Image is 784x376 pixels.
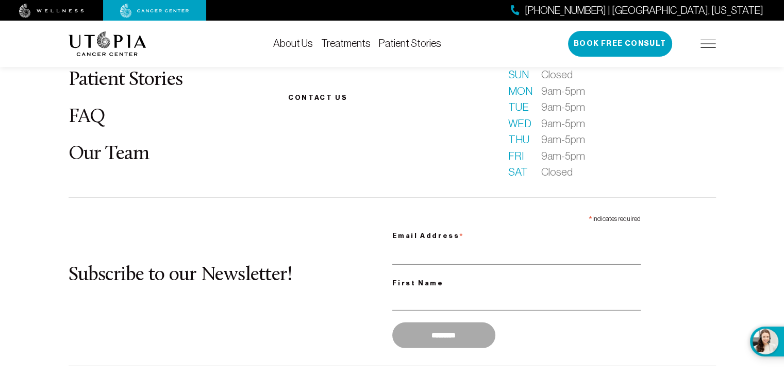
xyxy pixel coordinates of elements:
span: Closed [541,66,573,83]
span: [PHONE_NUMBER] | [GEOGRAPHIC_DATA], [US_STATE] [525,3,763,18]
span: 9am-5pm [541,83,585,99]
img: cancer center [120,4,189,18]
span: Wed [508,115,529,132]
a: Our Team [69,144,149,164]
div: indicates required [392,210,641,225]
span: Closed [541,164,573,180]
label: Email Address [392,225,641,244]
a: About Us [273,38,313,49]
img: icon-hamburger [700,40,716,48]
a: Treatments [321,38,371,49]
a: Patient Stories [379,38,441,49]
span: Fri [508,148,529,164]
span: Thu [508,131,529,148]
a: FAQ [69,107,106,127]
span: Mon [508,83,529,99]
label: First Name [392,277,641,289]
h2: Subscribe to our Newsletter! [69,265,392,286]
span: 9am-5pm [541,148,585,164]
span: 9am-5pm [541,131,585,148]
span: Tue [508,99,529,115]
span: Sat [508,164,529,180]
span: 9am-5pm [541,99,585,115]
button: Book Free Consult [568,31,672,57]
a: Patient Stories [69,70,183,90]
img: wellness [19,4,84,18]
img: logo [69,31,146,56]
a: [PHONE_NUMBER] | [GEOGRAPHIC_DATA], [US_STATE] [511,3,763,18]
span: 9am-5pm [541,115,585,132]
span: Sun [508,66,529,83]
span: Contact us [288,94,347,101]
